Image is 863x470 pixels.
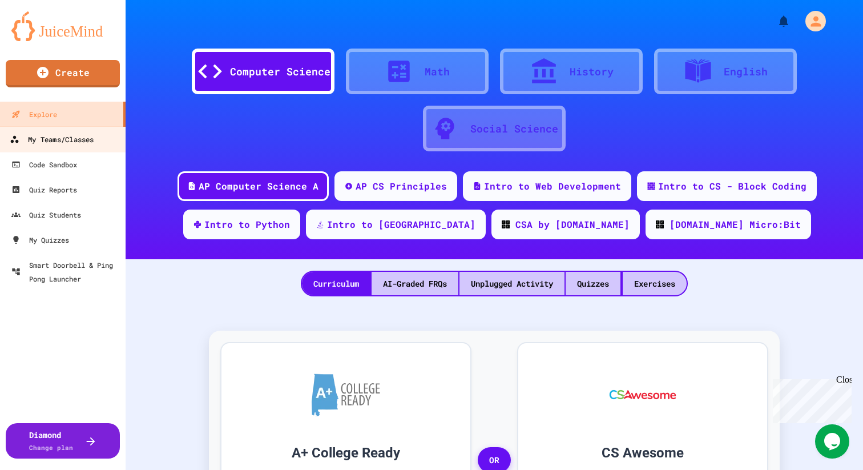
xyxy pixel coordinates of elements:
[199,179,318,193] div: AP Computer Science A
[768,375,852,423] iframe: chat widget
[670,218,801,231] div: [DOMAIN_NAME] Micro:Bit
[11,183,77,196] div: Quiz Reports
[570,64,614,79] div: History
[302,272,370,295] div: Curriculum
[535,443,750,463] h3: CS Awesome
[5,5,79,73] div: Chat with us now!Close
[372,272,458,295] div: AI-Graded FRQs
[6,60,120,87] a: Create
[425,64,450,79] div: Math
[756,11,793,31] div: My Notifications
[29,443,73,452] span: Change plan
[724,64,768,79] div: English
[356,179,447,193] div: AP CS Principles
[11,11,114,41] img: logo-orange.svg
[11,208,81,222] div: Quiz Students
[656,220,664,228] img: CODE_logo_RGB.png
[484,179,621,193] div: Intro to Web Development
[204,218,290,231] div: Intro to Python
[566,272,620,295] div: Quizzes
[10,132,94,147] div: My Teams/Classes
[11,233,69,247] div: My Quizzes
[623,272,687,295] div: Exercises
[515,218,630,231] div: CSA by [DOMAIN_NAME]
[11,107,57,121] div: Explore
[11,258,121,286] div: Smart Doorbell & Ping Pong Launcher
[793,8,829,34] div: My Account
[502,220,510,228] img: CODE_logo_RGB.png
[312,373,380,416] img: A+ College Ready
[815,424,852,459] iframe: chat widget
[598,360,688,429] img: CS Awesome
[6,423,120,459] button: DiamondChange plan
[11,158,77,171] div: Code Sandbox
[327,218,475,231] div: Intro to [GEOGRAPHIC_DATA]
[230,64,330,79] div: Computer Science
[658,179,806,193] div: Intro to CS - Block Coding
[470,121,558,136] div: Social Science
[239,443,453,463] h3: A+ College Ready
[459,272,564,295] div: Unplugged Activity
[29,429,73,453] div: Diamond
